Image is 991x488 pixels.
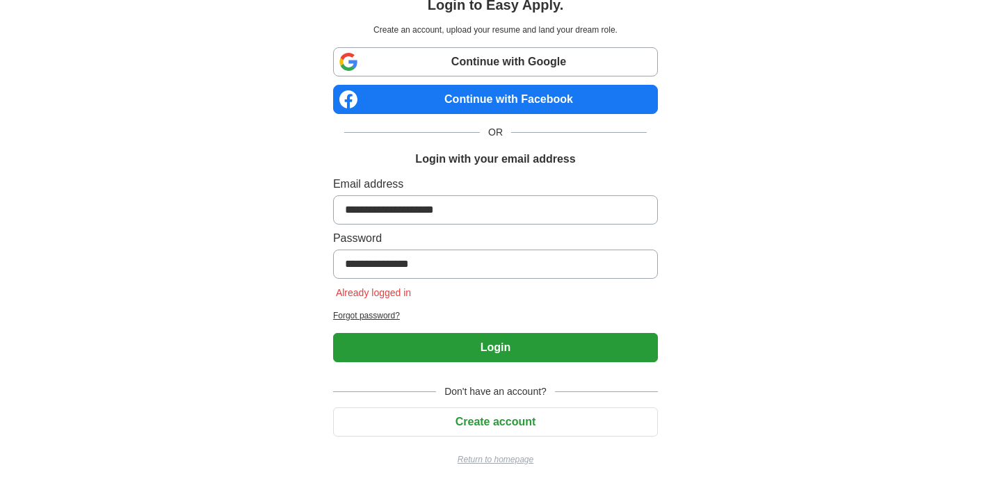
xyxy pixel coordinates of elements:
[333,230,658,247] label: Password
[480,125,511,140] span: OR
[333,407,658,437] button: Create account
[333,453,658,466] a: Return to homepage
[333,176,658,193] label: Email address
[333,333,658,362] button: Login
[333,287,414,298] span: Already logged in
[333,47,658,76] a: Continue with Google
[415,151,575,168] h1: Login with your email address
[436,384,555,399] span: Don't have an account?
[333,85,658,114] a: Continue with Facebook
[333,416,658,428] a: Create account
[333,309,658,322] a: Forgot password?
[336,24,655,36] p: Create an account, upload your resume and land your dream role.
